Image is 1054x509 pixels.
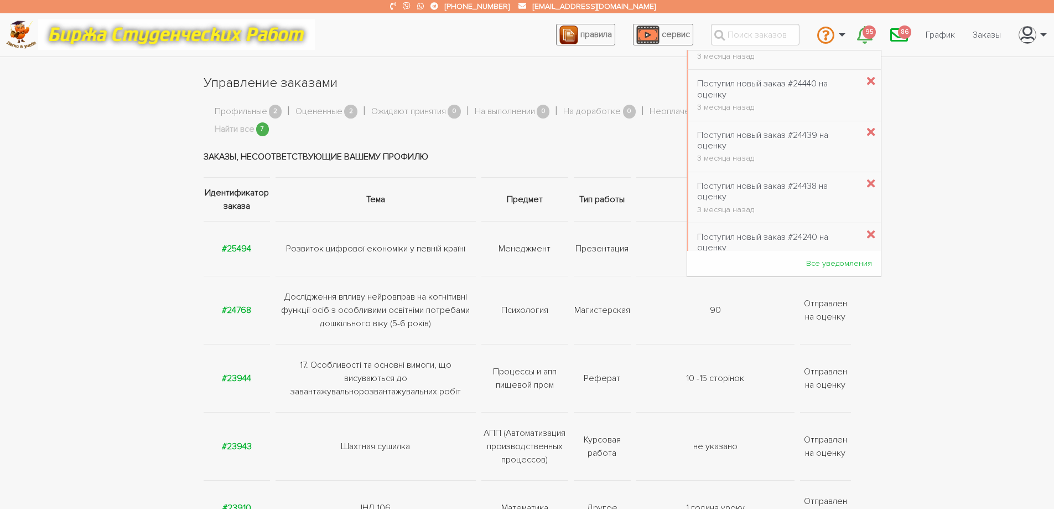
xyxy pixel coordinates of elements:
td: Отправлен на оценку [797,413,851,481]
td: Розвиток цифрової економіки у певній країні [273,222,479,276]
span: сервис [662,29,690,40]
td: Реферат [571,345,634,413]
span: 0 [448,105,461,119]
div: Поступил новый заказ #24439 на оценку [697,130,858,151]
td: не указано [634,413,797,481]
a: Оцененные [295,105,342,119]
a: #23944 [222,373,251,384]
a: Ожидают принятия [371,105,446,119]
span: 7 [256,122,269,136]
span: 2 [269,105,282,119]
a: На доработке [563,105,621,119]
a: Поступил новый заказ #24439 на оценку 3 месяца назад [688,124,867,169]
td: Отправлен на оценку [797,345,851,413]
a: Поступил новый заказ #24440 на оценку 3 месяца назад [688,73,867,118]
a: Найти все [215,122,255,137]
td: 10 -15 сторінок [634,345,797,413]
td: Дослідження впливу нейровправ на когнітивні функції осіб з особливими освітніми потребами дошкіль... [273,276,479,345]
a: 86 [881,20,917,50]
a: Поступил новый заказ #24438 на оценку 3 месяца назад [688,175,867,220]
div: Поступил новый заказ #24438 на оценку [697,181,858,202]
input: Поиск заказов [711,24,799,45]
td: Магистерская [571,276,634,345]
td: Психология [479,276,571,345]
div: 3 месяца назад [697,155,858,162]
td: 16 [634,222,797,276]
span: правила [580,29,612,40]
div: Поступил новый заказ #24440 на оценку [697,79,858,100]
a: #23943 [222,441,252,452]
td: Шахтная сушилка [273,413,479,481]
th: Предмет [479,178,571,222]
td: Презентация [571,222,634,276]
td: Заказы, несоответствующие вашему профилю [204,136,851,178]
a: Профильные [215,105,267,119]
div: Поступил новый заказ #24240 на оценку [697,232,858,253]
span: 0 [623,105,636,119]
th: Объем(стр.) [634,178,797,222]
th: Идентификатор заказа [204,178,273,222]
img: play_icon-49f7f135c9dc9a03216cfdbccbe1e3994649169d890fb554cedf0eac35a01ba8.png [636,25,660,44]
a: Все уведомления [797,253,881,274]
a: #24768 [222,305,251,316]
a: [EMAIL_ADDRESS][DOMAIN_NAME] [533,2,656,11]
td: АПП (Автоматизация производственных процессов) [479,413,571,481]
div: 3 месяца назад [697,104,858,111]
span: 95 [863,25,876,39]
a: 95 [848,20,881,50]
span: 86 [898,25,911,39]
td: 17. Особливості та основні вимоги, що висуваються до завантажувальнорозвантажувальних робіт [273,345,479,413]
a: [PHONE_NUMBER] [445,2,510,11]
span: 0 [537,105,550,119]
span: 2 [344,105,357,119]
td: Менеджмент [479,222,571,276]
a: Заказы [964,24,1010,45]
img: logo-c4363faeb99b52c628a42810ed6dfb4293a56d4e4775eb116515dfe7f33672af.png [6,20,37,49]
div: 3 месяца назад [697,53,858,60]
td: 90 [634,276,797,345]
td: Курсовая работа [571,413,634,481]
div: 3 месяца назад [697,206,858,214]
a: График [917,24,964,45]
th: Тема [273,178,479,222]
a: #25494 [222,243,251,254]
td: Процессы и апп пищевой пром [479,345,571,413]
a: Поступил новый заказ #24240 на оценку 3 месяца назад [688,226,867,271]
h1: Управление заказами [204,74,851,92]
img: motto-12e01f5a76059d5f6a28199ef077b1f78e012cfde436ab5cf1d4517935686d32.gif [38,19,315,50]
img: agreement_icon-feca34a61ba7f3d1581b08bc946b2ec1ccb426f67415f344566775c155b7f62c.png [559,25,578,44]
td: Отправлен на оценку [797,276,851,345]
th: Тип работы [571,178,634,222]
a: сервис [633,24,693,45]
a: Неоплаченные [650,105,710,119]
a: На выполнении [475,105,535,119]
a: правила [556,24,615,45]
